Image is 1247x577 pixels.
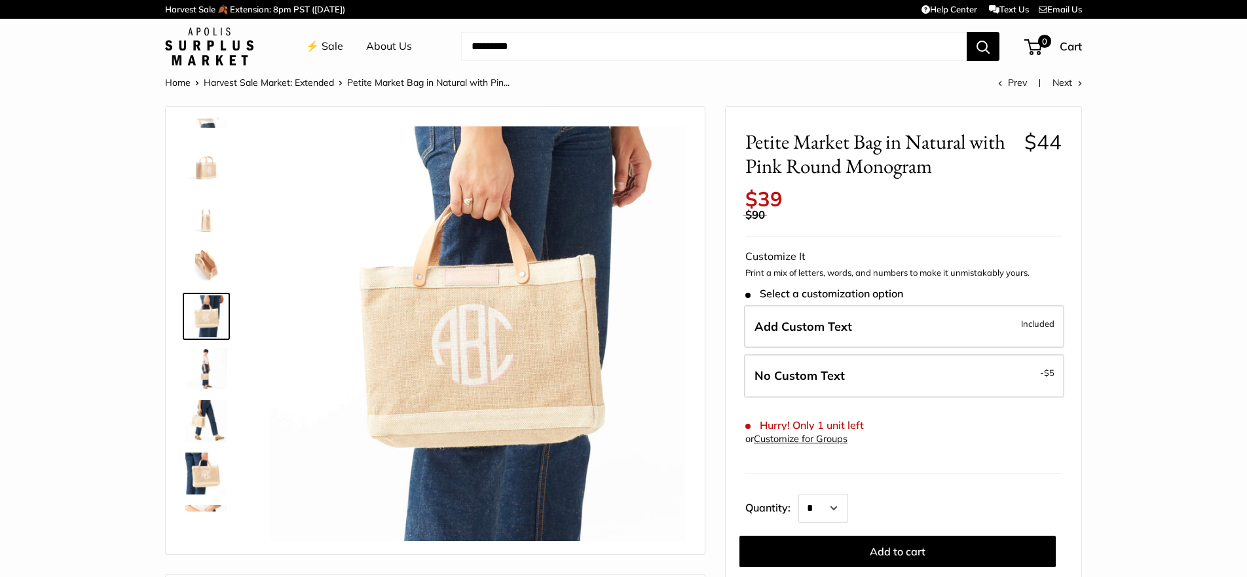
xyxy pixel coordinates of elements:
img: Petite Market Bag in Natural with Pink Round Monogram [270,126,685,541]
label: Quantity: [745,490,798,523]
img: Petite Market Bag in Natural with Pink Round Monogram [185,295,227,337]
a: Harvest Sale Market: Extended [204,77,334,88]
span: Add Custom Text [754,319,852,334]
label: Leave Blank [744,354,1064,398]
span: $39 [745,186,783,212]
a: Help Center [921,4,977,14]
a: Petite Market Bag in Natural with Pink Round Monogram [183,345,230,392]
img: Petite Market Bag in Natural with Pink Round Monogram [185,453,227,494]
img: Petite Market Bag in Natural with Pink Round Monogram [185,348,227,390]
img: description_12.5" wide, 9.5" high, 5.5" deep; handles: 3.5" drop [185,191,227,233]
a: Petite Market Bag in Natural with Pink Round Monogram [183,293,230,340]
input: Search... [461,32,967,61]
span: Petite Market Bag in Natural with Pink Round Monogram [745,130,1014,178]
a: 0 Cart [1026,36,1082,57]
a: Petite Market Bag in Natural with Pink Round Monogram [183,450,230,497]
a: Petite Market Bag in Natural with Pink Round Monogram [183,136,230,183]
a: Next [1052,77,1082,88]
img: Petite Market Bag in Natural with Pink Round Monogram [185,400,227,442]
span: Included [1021,316,1054,331]
button: Add to cart [739,536,1056,567]
a: Home [165,77,191,88]
a: description_Inner pocket good for daily drivers. Plus, water resistant inner lining good for anyt... [183,240,230,288]
span: Select a customization option [745,288,903,300]
a: Text Us [989,4,1029,14]
span: Cart [1060,39,1082,53]
div: Customize It [745,247,1062,267]
p: Print a mix of letters, words, and numbers to make it unmistakably yours. [745,267,1062,280]
span: Petite Market Bag in Natural with Pin... [347,77,510,88]
a: Email Us [1039,4,1082,14]
span: - [1040,365,1054,381]
img: Petite Market Bag in Natural with Pink Round Monogram [185,505,227,547]
span: Hurry! Only 1 unit left [745,419,864,432]
span: $90 [745,208,765,221]
a: ⚡️ Sale [306,37,343,56]
img: Petite Market Bag in Natural with Pink Round Monogram [185,138,227,180]
a: Petite Market Bag in Natural with Pink Round Monogram [183,398,230,445]
div: or [745,430,847,448]
span: 0 [1038,35,1051,48]
img: Apolis: Surplus Market [165,28,253,65]
nav: Breadcrumb [165,74,510,91]
span: $5 [1044,367,1054,378]
span: $44 [1024,129,1062,155]
a: Customize for Groups [754,433,847,445]
img: description_Inner pocket good for daily drivers. Plus, water resistant inner lining good for anyt... [185,243,227,285]
a: About Us [366,37,412,56]
label: Add Custom Text [744,305,1064,348]
a: description_12.5" wide, 9.5" high, 5.5" deep; handles: 3.5" drop [183,188,230,235]
span: No Custom Text [754,368,845,383]
a: Petite Market Bag in Natural with Pink Round Monogram [183,502,230,549]
a: Prev [998,77,1027,88]
button: Search [967,32,999,61]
